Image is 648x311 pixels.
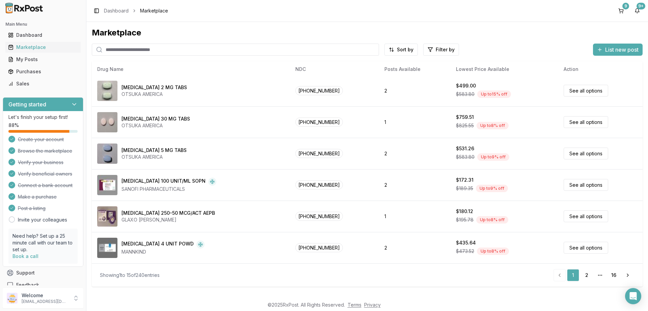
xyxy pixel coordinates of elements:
div: [MEDICAL_DATA] 4 UNIT POWD [122,240,194,249]
button: Support [3,267,83,279]
td: 2 [379,169,451,201]
button: Feedback [3,279,83,291]
a: Terms [348,302,361,308]
div: [MEDICAL_DATA] 5 MG TABS [122,147,187,154]
a: See all options [564,148,608,159]
th: Drug Name [92,61,290,77]
a: Privacy [364,302,381,308]
p: Welcome [22,292,69,299]
div: Sales [8,80,78,87]
div: $435.64 [456,239,476,246]
th: Lowest Price Available [451,61,558,77]
span: $583.80 [456,91,475,98]
a: See all options [564,210,608,222]
div: Up to 9 % off [476,185,508,192]
span: Browse the marketplace [18,148,72,154]
span: [PHONE_NUMBER] [295,118,343,127]
div: $531.26 [456,145,474,152]
a: Sales [5,78,81,90]
span: $195.78 [456,216,474,223]
div: $759.51 [456,114,474,121]
button: Dashboard [3,30,83,41]
button: Marketplace [3,42,83,53]
a: My Posts [5,53,81,66]
th: NDC [290,61,379,77]
div: OTSUKA AMERICA [122,154,187,160]
div: Dashboard [8,32,78,38]
div: SANOFI PHARMACEUTICALS [122,186,216,192]
div: [MEDICAL_DATA] 30 MG TABS [122,115,190,122]
div: Up to 8 % off [477,122,509,129]
button: Purchases [3,66,83,77]
h3: Getting started [8,100,46,108]
span: [PHONE_NUMBER] [295,149,343,158]
span: Verify your business [18,159,63,166]
div: MANNKIND [122,249,205,255]
button: Sort by [384,44,418,56]
nav: breadcrumb [104,7,168,14]
th: Action [558,61,643,77]
a: Invite your colleagues [18,216,67,223]
div: [MEDICAL_DATA] 100 UNIT/ML SOPN [122,178,206,186]
span: Sort by [397,46,413,53]
span: Feedback [16,282,39,288]
a: Purchases [5,66,81,78]
p: [EMAIL_ADDRESS][DOMAIN_NAME] [22,299,69,304]
div: $172.31 [456,177,474,183]
a: Marketplace [5,41,81,53]
img: Abilify 30 MG TABS [97,112,117,132]
img: Admelog SoloStar 100 UNIT/ML SOPN [97,175,117,195]
div: Purchases [8,68,78,75]
div: Marketplace [92,27,643,38]
div: $180.12 [456,208,473,215]
div: 9+ [637,3,645,9]
div: My Posts [8,56,78,63]
button: List new post [593,44,643,56]
p: Need help? Set up a 25 minute call with our team to set up. [12,233,74,253]
span: $473.52 [456,248,474,255]
img: Advair Diskus 250-50 MCG/ACT AEPB [97,206,117,227]
span: [PHONE_NUMBER] [295,86,343,95]
img: Afrezza 4 UNIT POWD [97,238,117,258]
a: See all options [564,179,608,191]
div: OTSUKA AMERICA [122,91,187,98]
div: Up to 9 % off [477,153,509,161]
span: [PHONE_NUMBER] [295,180,343,189]
td: 1 [379,201,451,232]
div: [MEDICAL_DATA] 250-50 MCG/ACT AEPB [122,210,215,216]
button: My Posts [3,54,83,65]
p: Let's finish your setup first! [8,114,78,121]
button: 9 [616,5,626,16]
span: $583.80 [456,154,475,160]
div: GLAXO [PERSON_NAME] [122,216,215,223]
a: See all options [564,242,608,254]
div: Open Intercom Messenger [625,288,641,304]
img: RxPost Logo [3,3,46,14]
td: 2 [379,75,451,106]
span: Make a purchase [18,193,57,200]
span: Marketplace [140,7,168,14]
span: Create your account [18,136,64,143]
a: Go to next page [621,269,634,281]
img: Abilify 2 MG TABS [97,81,117,101]
a: 16 [607,269,620,281]
a: Dashboard [104,7,129,14]
th: Posts Available [379,61,451,77]
a: List new post [593,47,643,54]
div: Showing 1 to 15 of 240 entries [100,272,160,279]
img: Abilify 5 MG TABS [97,144,117,164]
button: Filter by [423,44,459,56]
a: 1 [567,269,579,281]
div: OTSUKA AMERICA [122,122,190,129]
a: Book a call [12,253,38,259]
span: Verify beneficial owners [18,171,72,177]
span: $189.35 [456,185,473,192]
h2: Main Menu [5,22,81,27]
span: $825.55 [456,122,474,129]
div: [MEDICAL_DATA] 2 MG TABS [122,84,187,91]
span: [PHONE_NUMBER] [295,212,343,221]
nav: pagination [553,269,634,281]
span: Connect a bank account [18,182,73,189]
td: 2 [379,232,451,263]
